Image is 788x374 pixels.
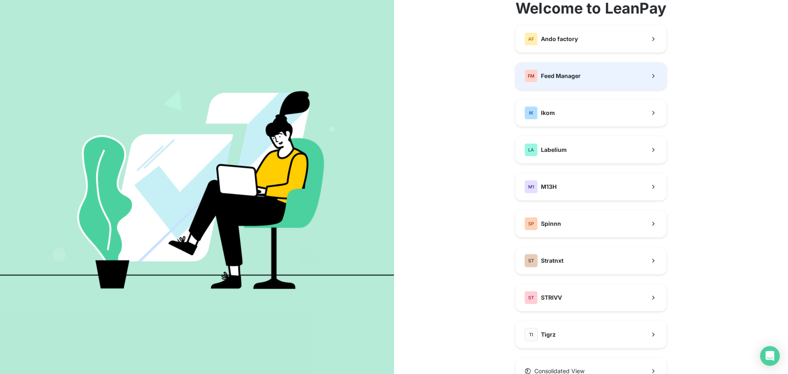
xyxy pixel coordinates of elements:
button: LALabelium [515,136,667,163]
span: Ando factory [541,35,578,43]
span: Tigrz [541,330,556,339]
button: FMFeed Manager [515,62,667,89]
span: Spinnn [541,220,561,228]
div: M1 [525,180,538,193]
span: Feed Manager [541,72,581,80]
span: M13H [541,183,557,191]
div: AF [525,32,538,46]
button: TITigrz [515,321,667,348]
button: STSTRIVV [515,284,667,311]
span: Ikom [541,109,555,117]
div: TI [525,328,538,341]
button: STStratnxt [515,247,667,274]
span: Stratnxt [541,257,564,265]
button: SPSpinnn [515,210,667,237]
div: LA [525,143,538,156]
div: ST [525,291,538,304]
span: Labelium [541,146,567,154]
button: IKIkom [515,99,667,126]
div: Open Intercom Messenger [760,346,780,366]
div: ST [525,254,538,267]
div: FM [525,69,538,83]
span: Welcome to LeanPay [515,1,667,16]
div: IK [525,106,538,119]
div: SP [525,217,538,230]
span: STRIVV [541,294,562,302]
button: AFAndo factory [515,25,667,53]
button: M1M13H [515,173,667,200]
